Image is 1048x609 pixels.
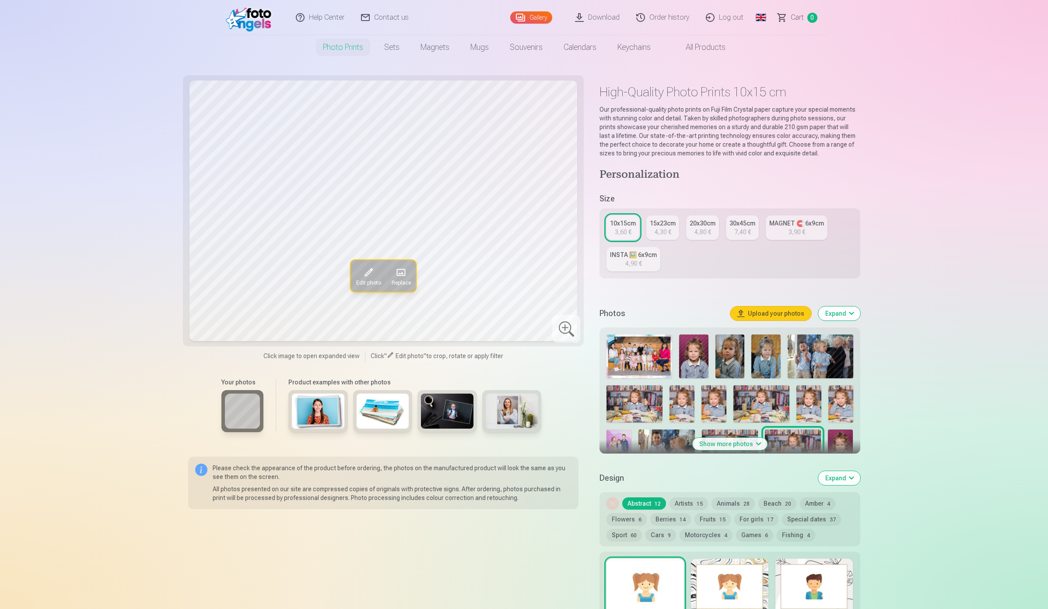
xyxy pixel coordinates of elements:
[694,228,711,236] div: 4,80 €
[730,306,811,320] button: Upload your photos
[669,497,708,510] button: Artists15
[724,532,727,539] span: 4
[631,532,637,539] span: 60
[426,352,503,359] span: to crop, rotate or apply filter
[606,513,647,525] button: Flowers6
[668,532,671,539] span: 9
[818,306,860,320] button: Expand
[650,513,691,525] button: Berries14
[800,497,835,510] button: Amber4
[599,105,860,158] p: Our professional-quality photo prints on Fuji Film Crystal paper capture your special moments wit...
[384,352,387,359] span: "
[510,11,552,24] a: Gallery
[391,279,410,286] span: Replace
[351,260,386,292] button: Edit photo
[599,307,723,320] h5: Photos
[686,215,719,240] a: 20x30cm4,80 €
[356,279,381,286] span: Edit photo
[386,260,416,292] button: Replace
[767,517,773,523] span: 17
[680,529,733,541] button: Motorcycles4
[690,219,715,228] div: 20x30cm
[791,12,804,23] span: Сart
[615,228,631,236] div: 3,60 €
[692,438,767,450] button: Show more photos
[371,352,384,359] span: Click
[818,471,860,485] button: Expand
[769,219,824,228] div: MAGNET 🧲 6x9cm
[830,517,836,523] span: 37
[655,228,671,236] div: 4,30 €
[807,13,817,23] span: 0
[726,215,759,240] a: 30x45cm7,40 €
[758,497,796,510] button: Beach20
[226,4,276,32] img: /fa1
[213,464,572,481] p: Please check the appearance of the product before ordering, the photos on the manufactured produc...
[599,472,811,484] h5: Design
[680,517,686,523] span: 14
[736,529,773,541] button: Games6
[606,529,642,541] button: Sport60
[606,247,660,271] a: INSTA 🖼️ 6x9cm4,90 €
[638,517,641,523] span: 6
[424,352,426,359] span: "
[607,35,661,60] a: Keychains
[785,501,791,507] span: 20
[599,168,860,182] h4: Personalization
[610,250,657,259] div: INSTA 🖼️ 6x9cm
[460,35,499,60] a: Mugs
[766,215,827,240] a: MAGNET 🧲 6x9cm3,90 €
[765,532,768,539] span: 6
[410,35,460,60] a: Magnets
[807,532,810,539] span: 4
[622,497,666,510] button: Abstract12
[625,259,642,268] div: 4,90 €
[655,501,661,507] span: 12
[599,193,860,205] h5: Size
[734,228,751,236] div: 7,40 €
[606,215,639,240] a: 10x15cm3,60 €
[789,228,805,236] div: 3,90 €
[650,219,676,228] div: 15x23cm
[729,219,755,228] div: 30x45cm
[827,501,830,507] span: 4
[312,35,374,60] a: Photo prints
[712,497,755,510] button: Animals28
[645,529,676,541] button: Cars9
[694,513,731,525] button: Fruits15
[610,219,636,228] div: 10x15cm
[263,352,360,360] span: Click image to open expanded view
[697,501,703,507] span: 15
[734,513,778,525] button: For girls17
[777,529,815,541] button: Fishing4
[661,35,736,60] a: All products
[782,513,841,525] button: Special dates37
[374,35,410,60] a: Sets
[553,35,607,60] a: Calendars
[719,517,726,523] span: 15
[499,35,553,60] a: Souvenirs
[599,84,860,100] h1: High-Quality Photo Prints 10x15 cm
[396,352,424,359] span: Edit photo
[285,378,545,387] h6: Product examples with other photos
[213,485,572,502] p: All photos presented on our site are compressed copies of originals with protective signs. After ...
[221,378,263,387] h6: Your photos
[646,215,679,240] a: 15x23cm4,30 €
[743,501,750,507] span: 28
